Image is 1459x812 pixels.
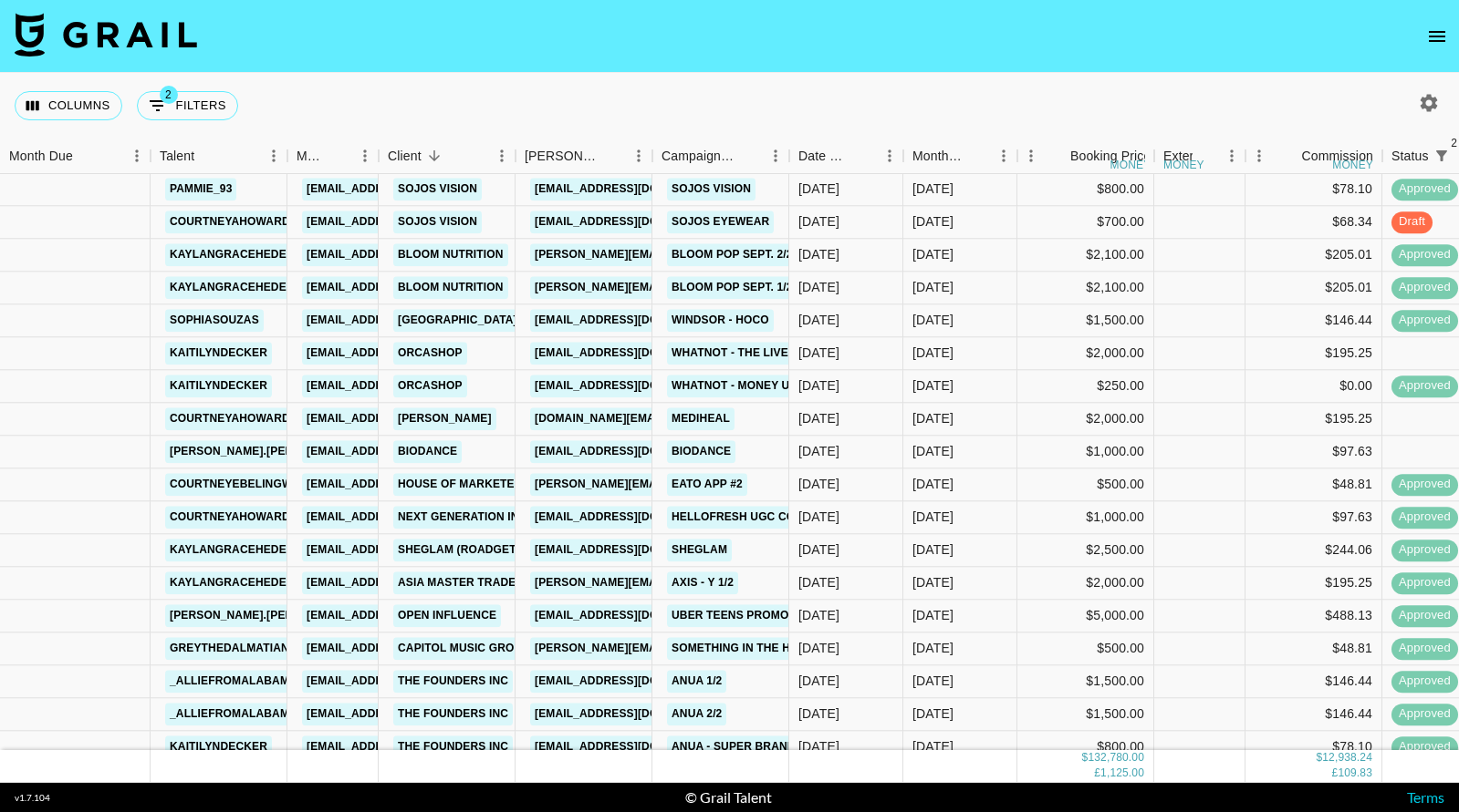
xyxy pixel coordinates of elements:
[798,476,839,494] div: 9/4/2025
[165,178,236,200] a: pammie_93
[1017,534,1154,567] div: $2,500.00
[798,279,839,297] div: 8/6/2025
[165,670,308,693] a: _alliefromalabama_
[964,143,990,169] button: Sort
[667,670,726,693] a: ANUA 1/2
[1322,751,1372,766] div: 12,938.24
[379,139,516,174] div: Client
[667,440,735,463] a: Biodance
[1429,143,1454,169] div: 2 active filters
[393,506,591,529] a: Next Generation Influencers
[393,178,482,200] a: SOJOS Vision
[662,139,736,174] div: Campaign (Type)
[912,410,954,428] div: Sep '25
[1391,378,1458,396] span: approved
[302,473,506,496] a: [EMAIL_ADDRESS][DOMAIN_NAME]
[789,139,903,174] div: Date Created
[530,342,735,365] a: [EMAIL_ADDRESS][DOMAIN_NAME]
[393,342,467,365] a: Orcashop
[530,276,828,299] a: [PERSON_NAME][EMAIL_ADDRESS][DOMAIN_NAME]
[326,143,351,169] button: Sort
[165,211,295,233] a: courtneyahoward
[667,473,747,496] a: Eato App #2
[302,211,506,233] a: [EMAIL_ADDRESS][DOMAIN_NAME]
[667,571,738,594] a: AXIS - Y 1/2
[798,344,839,363] div: 9/24/2025
[798,410,839,428] div: 9/11/2025
[912,377,954,396] div: Sep '25
[1017,142,1045,170] button: Menu
[1163,159,1204,170] div: money
[1245,304,1382,337] div: $146.44
[302,309,506,332] a: [EMAIL_ADDRESS][DOMAIN_NAME]
[1245,173,1382,206] div: $78.10
[287,139,379,174] div: Manager
[302,243,506,266] a: [EMAIL_ADDRESS][DOMAIN_NAME]
[1017,304,1154,337] div: $1,500.00
[1245,370,1382,403] div: $0.00
[667,506,829,529] a: HelloFresh UGC Collab
[530,440,735,463] a: [EMAIL_ADDRESS][DOMAIN_NAME]
[393,539,610,561] a: Sheglam (RoadGet Business PTE)
[302,178,506,200] a: [EMAIL_ADDRESS][DOMAIN_NAME]
[1391,313,1458,330] span: approved
[165,506,295,529] a: courtneyahoward
[530,407,920,430] a: [DOMAIN_NAME][EMAIL_ADDRESS][PERSON_NAME][DOMAIN_NAME]
[798,246,839,264] div: 8/6/2025
[1088,751,1144,766] div: 132,780.00
[530,309,735,332] a: [EMAIL_ADDRESS][DOMAIN_NAME]
[912,180,954,199] div: Sep '25
[530,473,828,496] a: [PERSON_NAME][EMAIL_ADDRESS][DOMAIN_NAME]
[9,139,73,174] div: Month Due
[798,673,839,691] div: 8/14/2025
[912,279,954,297] div: Sep '25
[302,440,506,463] a: [EMAIL_ADDRESS][DOMAIN_NAME]
[1193,143,1218,169] button: Sort
[1391,608,1458,625] span: approved
[798,738,839,756] div: 8/22/2025
[165,473,322,496] a: courtneyebelingwood
[1245,272,1382,304] div: $205.01
[1017,501,1154,534] div: $1,000.00
[798,607,839,625] div: 8/21/2025
[516,139,652,174] div: Booker
[667,637,943,660] a: Something In The Heavens - [PERSON_NAME]
[1017,436,1154,468] div: $1,000.00
[194,143,220,169] button: Sort
[1391,575,1458,592] span: approved
[1407,788,1444,806] a: Terms
[422,143,447,169] button: Sort
[1391,641,1458,658] span: approved
[798,705,839,724] div: 8/14/2025
[912,673,954,691] div: Sep '25
[393,735,513,758] a: The Founders Inc
[912,246,954,264] div: Sep '25
[165,571,332,594] a: kaylangracehedenskog
[393,473,535,496] a: House of Marketers
[165,637,294,660] a: greythedalmatian
[685,788,772,807] div: © Grail Talent
[1245,567,1382,600] div: $195.25
[165,276,332,299] a: kaylangracehedenskog
[1017,632,1154,665] div: $500.00
[1110,159,1152,170] div: money
[530,604,735,627] a: [EMAIL_ADDRESS][DOMAIN_NAME]
[850,143,876,169] button: Sort
[302,735,506,758] a: [EMAIL_ADDRESS][DOMAIN_NAME]
[1332,159,1373,170] div: money
[302,604,506,627] a: [EMAIL_ADDRESS][DOMAIN_NAME]
[1082,751,1089,766] div: $
[798,509,839,527] div: 9/4/2025
[1245,142,1273,170] button: Menu
[302,506,506,529] a: [EMAIL_ADDRESS][DOMAIN_NAME]
[530,539,735,561] a: [EMAIL_ADDRESS][DOMAIN_NAME]
[912,640,954,658] div: Sep '25
[1245,534,1382,567] div: $244.06
[15,91,122,120] button: Select columns
[302,342,506,365] a: [EMAIL_ADDRESS][DOMAIN_NAME]
[912,607,954,625] div: Sep '25
[667,211,774,233] a: Sojos Eyewear
[1245,698,1382,731] div: $146.44
[530,571,828,594] a: [PERSON_NAME][EMAIL_ADDRESS][DOMAIN_NAME]
[1017,370,1154,403] div: $250.00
